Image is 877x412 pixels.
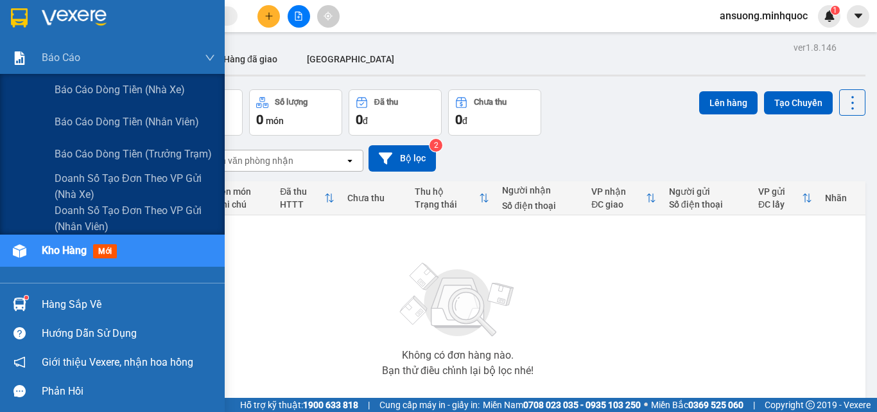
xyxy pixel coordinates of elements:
[345,156,355,166] svg: open
[216,186,267,197] div: Tên món
[303,400,358,410] strong: 1900 633 818
[324,12,333,21] span: aim
[669,186,745,197] div: Người gửi
[93,244,117,258] span: mới
[853,10,864,22] span: caret-down
[55,114,199,130] span: Báo cáo dòng tiền (nhân viên)
[455,112,462,127] span: 0
[275,98,308,107] div: Số lượng
[688,400,743,410] strong: 0369 525 060
[502,185,578,195] div: Người nhận
[382,366,534,376] div: Bạn thử điều chỉnh lại bộ lọc nhé!
[831,6,840,15] sup: 1
[55,146,212,162] span: Báo cáo dòng tiền (trưởng trạm)
[644,402,648,408] span: ⚪️
[288,5,310,28] button: file-add
[13,244,26,258] img: warehouse-icon
[280,186,324,197] div: Đã thu
[699,91,758,114] button: Lên hàng
[369,145,436,172] button: Bộ lọc
[502,201,578,211] div: Số điện thoại
[13,356,26,368] span: notification
[415,199,480,210] div: Trạng thái
[42,244,87,256] span: Kho hàng
[42,324,215,343] div: Hướng dẫn sử dụng
[806,400,815,409] span: copyright
[462,116,467,126] span: đ
[368,398,370,412] span: |
[11,8,28,28] img: logo-vxr
[483,398,641,412] span: Miền Nam
[13,327,26,339] span: question-circle
[265,12,274,21] span: plus
[55,202,215,235] span: Doanh số tạo đơn theo VP gửi (nhân viên)
[42,354,193,370] span: Giới thiệu Vexere, nhận hoa hồng
[651,398,743,412] span: Miền Bắc
[42,49,80,66] span: Báo cáo
[753,398,755,412] span: |
[752,181,819,215] th: Toggle SortBy
[307,54,394,64] span: [GEOGRAPHIC_DATA]
[294,12,303,21] span: file-add
[205,154,293,167] div: Chọn văn phòng nhận
[205,53,215,63] span: down
[55,82,185,98] span: Báo cáo dòng tiền (nhà xe)
[24,296,28,300] sup: 1
[847,5,869,28] button: caret-down
[280,199,324,210] div: HTTT
[825,193,858,203] div: Nhãn
[13,51,26,65] img: solution-icon
[448,89,541,136] button: Chưa thu0đ
[240,398,358,412] span: Hỗ trợ kỹ thuật:
[523,400,641,410] strong: 0708 023 035 - 0935 103 250
[379,398,480,412] span: Cung cấp máy in - giấy in:
[317,5,340,28] button: aim
[13,385,26,397] span: message
[591,199,646,210] div: ĐC giao
[55,170,215,202] span: Doanh số tạo đơn theo VP gửi (nhà xe)
[42,295,215,314] div: Hàng sắp về
[256,112,263,127] span: 0
[415,186,480,197] div: Thu hộ
[13,298,26,311] img: warehouse-icon
[591,186,646,197] div: VP nhận
[356,112,363,127] span: 0
[266,116,284,126] span: món
[758,186,803,197] div: VP gửi
[430,139,442,152] sup: 2
[374,98,398,107] div: Đã thu
[474,98,507,107] div: Chưa thu
[363,116,368,126] span: đ
[249,89,342,136] button: Số lượng0món
[216,199,267,210] div: Ghi chú
[833,6,837,15] span: 1
[347,193,402,203] div: Chưa thu
[794,40,837,55] div: ver 1.8.146
[213,44,288,75] button: Hàng đã giao
[758,199,803,210] div: ĐC lấy
[669,199,745,210] div: Số điện thoại
[408,181,496,215] th: Toggle SortBy
[42,382,215,401] div: Phản hồi
[274,181,341,215] th: Toggle SortBy
[257,5,280,28] button: plus
[824,10,835,22] img: icon-new-feature
[349,89,442,136] button: Đã thu0đ
[709,8,818,24] span: ansuong.minhquoc
[585,181,663,215] th: Toggle SortBy
[394,255,522,345] img: svg+xml;base64,PHN2ZyBjbGFzcz0ibGlzdC1wbHVnX19zdmciIHhtbG5zPSJodHRwOi8vd3d3LnczLm9yZy8yMDAwL3N2Zy...
[402,350,514,361] div: Không có đơn hàng nào.
[764,91,833,114] button: Tạo Chuyến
